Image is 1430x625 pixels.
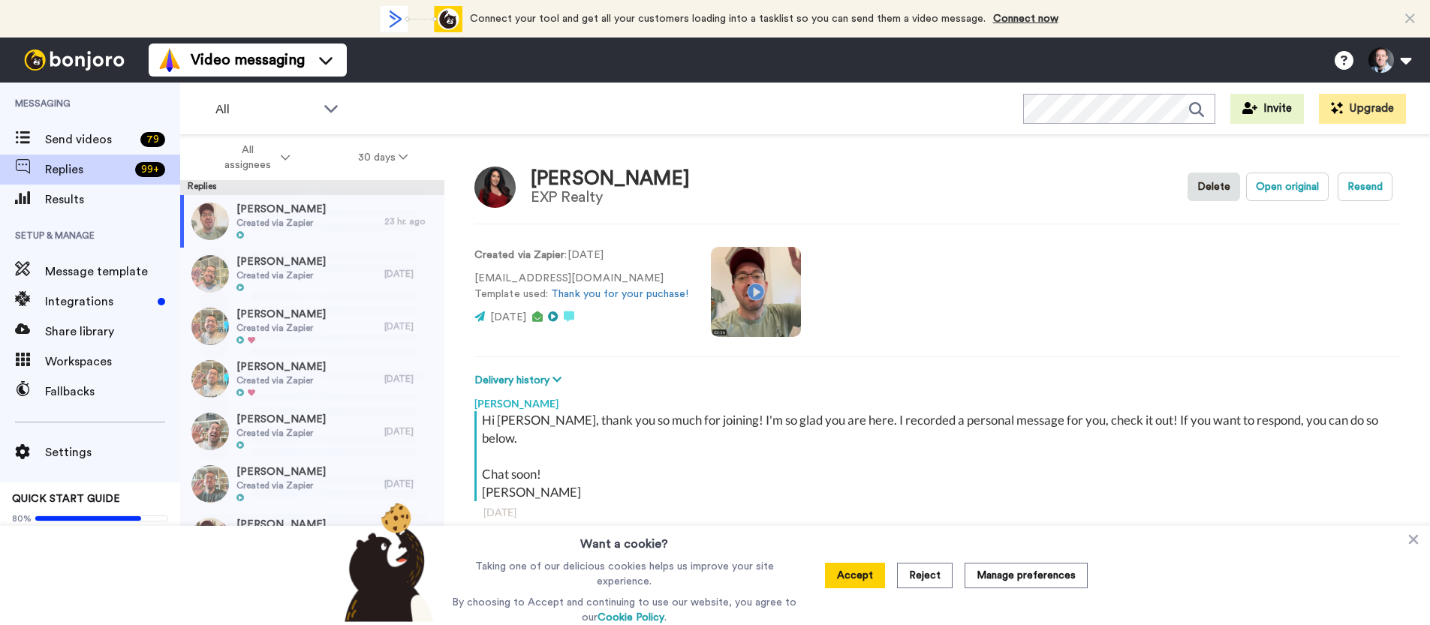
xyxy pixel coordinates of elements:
[474,250,564,260] strong: Created via Zapier
[1246,173,1329,201] button: Open original
[191,413,229,450] img: a5de8c3b-c7a5-4e74-a76b-368a8b6d38c0-thumb.jpg
[215,101,316,119] span: All
[483,505,1391,520] div: [DATE]
[236,202,326,217] span: [PERSON_NAME]
[531,189,690,206] div: EXP Realty
[236,412,326,427] span: [PERSON_NAME]
[825,563,885,588] button: Accept
[180,353,444,405] a: [PERSON_NAME]Created via Zapier[DATE]
[236,359,326,374] span: [PERSON_NAME]
[45,443,180,461] span: Settings
[331,502,442,622] img: bear-with-cookie.png
[448,595,800,625] p: By choosing to Accept and continuing to use our website, you agree to our .
[45,323,180,341] span: Share library
[140,132,165,147] div: 79
[191,518,229,555] img: f96f9b57-a8fa-4c69-8159-1c9b0e7f9442-thumb.jpg
[236,517,326,532] span: [PERSON_NAME]
[1188,173,1240,201] button: Delete
[236,427,326,439] span: Created via Zapier
[236,217,326,229] span: Created via Zapier
[183,137,324,179] button: All assignees
[45,293,152,311] span: Integrations
[45,191,180,209] span: Results
[45,161,129,179] span: Replies
[191,203,229,240] img: 52bc4743-8e93-4514-9eb7-f7700f0f955a-thumb.jpg
[384,478,437,490] div: [DATE]
[470,14,986,24] span: Connect your tool and get all your customers loading into a tasklist so you can send them a video...
[474,389,1400,411] div: [PERSON_NAME]
[482,411,1396,501] div: Hi [PERSON_NAME], thank you so much for joining! I'm so glad you are here. I recorded a personal ...
[12,494,120,504] span: QUICK START GUIDE
[191,465,229,503] img: 436b3ac1-30c0-4520-b7f0-c556f229b593-thumb.jpg
[474,167,516,208] img: Image of Cori Taber
[236,307,326,322] span: [PERSON_NAME]
[448,559,800,589] p: Taking one of our delicious cookies helps us improve your site experience.
[384,425,437,437] div: [DATE]
[45,131,134,149] span: Send videos
[474,372,566,389] button: Delivery history
[384,215,437,227] div: 23 hr. ago
[580,526,668,553] h3: Want a cookie?
[236,322,326,334] span: Created via Zapier
[18,50,131,71] img: bj-logo-header-white.svg
[236,254,326,269] span: [PERSON_NAME]
[217,143,278,173] span: All assignees
[45,353,180,371] span: Workspaces
[12,512,32,524] span: 80%
[236,464,326,479] span: [PERSON_NAME]
[380,6,462,32] div: animation
[180,300,444,353] a: [PERSON_NAME]Created via Zapier[DATE]
[236,269,326,281] span: Created via Zapier
[474,248,688,263] p: : [DATE]
[180,510,444,563] a: [PERSON_NAME]Created via Zapier[DATE]
[45,263,180,281] span: Message template
[158,48,182,72] img: vm-color.svg
[191,50,305,71] span: Video messaging
[135,162,165,177] div: 99 +
[191,255,229,293] img: 52f0883b-932c-4d3f-bc5d-3667f7209c37-thumb.jpg
[551,289,688,299] a: Thank you for your puchase!
[598,612,664,623] a: Cookie Policy
[324,144,442,171] button: 30 days
[45,383,180,401] span: Fallbacks
[180,180,444,195] div: Replies
[180,458,444,510] a: [PERSON_NAME]Created via Zapier[DATE]
[384,268,437,280] div: [DATE]
[1319,94,1406,124] button: Upgrade
[180,248,444,300] a: [PERSON_NAME]Created via Zapier[DATE]
[474,271,688,302] p: [EMAIL_ADDRESS][DOMAIN_NAME] Template used:
[180,405,444,458] a: [PERSON_NAME]Created via Zapier[DATE]
[993,14,1058,24] a: Connect now
[965,563,1088,588] button: Manage preferences
[236,374,326,386] span: Created via Zapier
[236,479,326,491] span: Created via Zapier
[191,360,229,398] img: bdbe19be-0c1d-4321-8698-4a33cd2a762c-thumb.jpg
[897,563,953,588] button: Reject
[384,320,437,332] div: [DATE]
[1338,173,1392,201] button: Resend
[180,195,444,248] a: [PERSON_NAME]Created via Zapier23 hr. ago
[191,308,229,345] img: 11236894-9ed5-4fb7-baa3-53fa81d02246-thumb.jpg
[384,373,437,385] div: [DATE]
[490,312,526,323] span: [DATE]
[531,168,690,190] div: [PERSON_NAME]
[1230,94,1304,124] button: Invite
